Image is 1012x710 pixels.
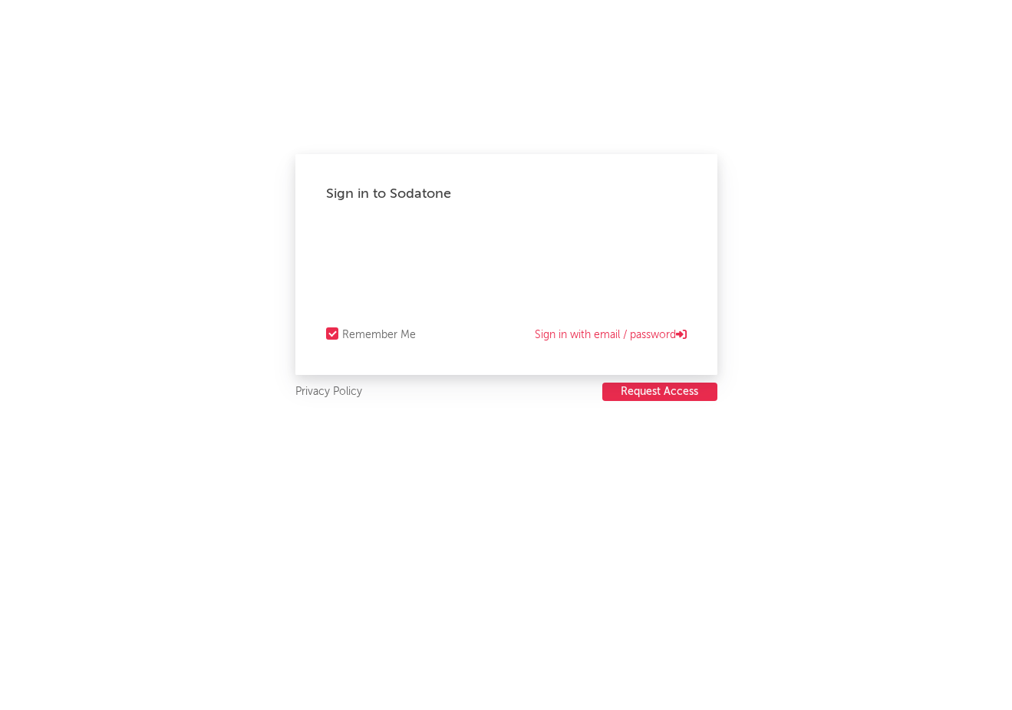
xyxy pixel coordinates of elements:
a: Sign in with email / password [535,326,687,344]
button: Request Access [602,383,717,401]
a: Privacy Policy [295,383,362,402]
div: Remember Me [342,326,416,344]
a: Request Access [602,383,717,402]
div: Sign in to Sodatone [326,185,687,203]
